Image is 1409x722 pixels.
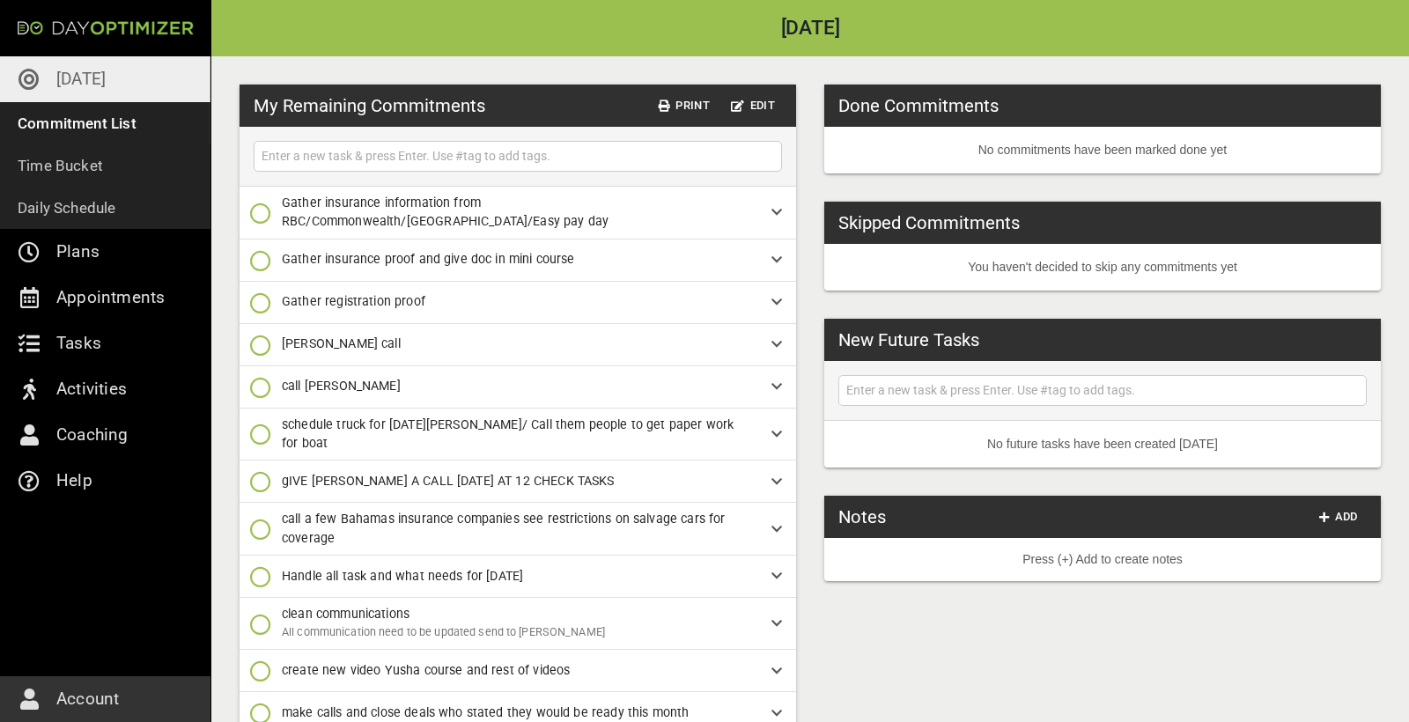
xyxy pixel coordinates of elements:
[282,336,401,350] span: [PERSON_NAME] call
[282,607,409,621] span: clean communications
[824,127,1381,173] li: No commitments have been marked done yet
[56,65,106,93] p: [DATE]
[18,21,194,35] img: Day Optimizer
[282,195,609,228] span: Gather insurance information from RBC/Commonwealth/[GEOGRAPHIC_DATA]/Easy pay day
[1317,507,1360,527] span: Add
[258,145,778,167] input: Enter a new task & press Enter. Use #tag to add tags.
[824,244,1381,291] li: You haven't decided to skip any commitments yet
[838,550,1367,569] p: Press (+) Add to create notes
[652,92,717,120] button: Print
[56,421,129,449] p: Coaching
[838,92,999,119] h3: Done Commitments
[56,329,101,357] p: Tasks
[254,92,485,119] h3: My Remaining Commitments
[211,18,1409,39] h2: [DATE]
[282,474,615,488] span: gIVE [PERSON_NAME] A CALL [DATE] AT 12 CHECK TASKS
[240,409,796,461] div: schedule truck for [DATE][PERSON_NAME]/ Call them people to get paper work for boat
[240,556,796,598] div: Handle all task and what needs for [DATE]
[240,598,796,650] div: clean communicationsAll communication need to be updated send to [PERSON_NAME]
[240,324,796,366] div: [PERSON_NAME] call
[56,467,92,495] p: Help
[282,705,689,719] span: make calls and close deals who stated they would be ready this month
[282,569,523,583] span: Handle all task and what needs for [DATE]
[240,187,796,239] div: Gather insurance information from RBC/Commonwealth/[GEOGRAPHIC_DATA]/Easy pay day
[56,685,119,713] p: Account
[18,111,136,136] p: Commitment List
[240,503,796,556] div: call a few Bahamas insurance companies see restrictions on salvage cars for coverage
[240,650,796,692] div: create new video Yusha course and rest of videos
[1310,504,1367,531] button: Add
[659,96,710,116] span: Print
[843,379,1362,402] input: Enter a new task & press Enter. Use #tag to add tags.
[282,512,725,544] span: call a few Bahamas insurance companies see restrictions on salvage cars for coverage
[731,96,775,116] span: Edit
[56,284,165,312] p: Appointments
[282,625,605,638] span: All communication need to be updated send to [PERSON_NAME]
[18,153,103,178] p: Time Bucket
[282,417,734,450] span: schedule truck for [DATE][PERSON_NAME]/ Call them people to get paper work for boat
[240,460,796,503] div: gIVE [PERSON_NAME] A CALL [DATE] AT 12 CHECK TASKS
[56,375,127,403] p: Activities
[282,252,575,266] span: Gather insurance proof and give doc in mini course
[838,210,1020,236] h3: Skipped Commitments
[18,195,116,220] p: Daily Schedule
[282,379,401,393] span: call [PERSON_NAME]
[824,421,1381,468] li: No future tasks have been created [DATE]
[240,239,796,282] div: Gather insurance proof and give doc in mini course
[838,504,886,530] h3: Notes
[282,663,570,677] span: create new video Yusha course and rest of videos
[240,282,796,324] div: Gather registration proof
[838,327,979,353] h3: New Future Tasks
[240,366,796,409] div: call [PERSON_NAME]
[282,294,425,308] span: Gather registration proof
[724,92,782,120] button: Edit
[56,238,100,266] p: Plans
